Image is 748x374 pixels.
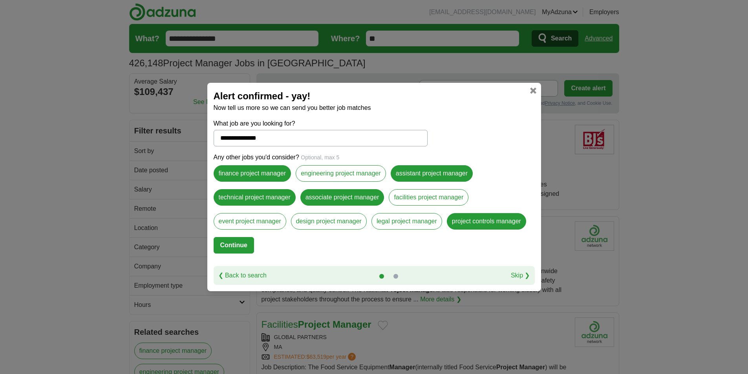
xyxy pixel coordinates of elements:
[214,165,291,182] label: finance project manager
[389,189,468,206] label: facilities project manager
[214,213,286,230] label: event project manager
[301,154,339,161] span: Optional, max 5
[296,165,386,182] label: engineering project manager
[300,189,384,206] label: associate project manager
[391,165,473,182] label: assistant project manager
[218,271,267,280] a: ❮ Back to search
[214,119,428,128] label: What job are you looking for?
[214,89,535,103] h2: Alert confirmed - yay!
[214,103,535,113] p: Now tell us more so we can send you better job matches
[214,189,296,206] label: technical project manager
[291,213,367,230] label: design project manager
[447,213,526,230] label: project controls manager
[371,213,442,230] label: legal project manager
[511,271,530,280] a: Skip ❯
[214,153,535,162] p: Any other jobs you'd consider?
[214,237,254,254] button: Continue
